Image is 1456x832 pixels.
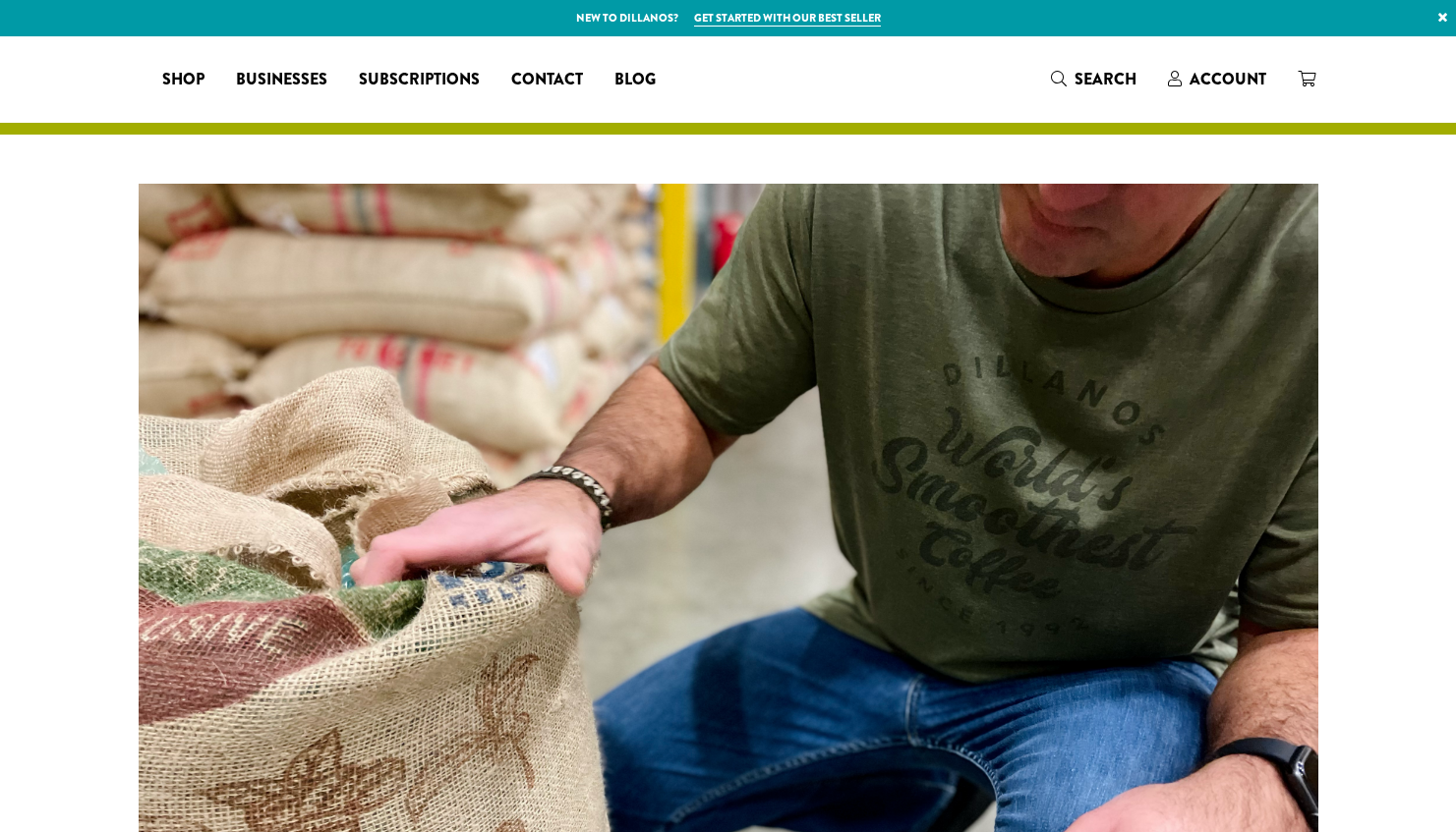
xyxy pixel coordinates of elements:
[1190,68,1266,90] span: Account
[1075,68,1136,90] span: Search
[146,64,220,95] a: Shop
[162,68,204,92] span: Shop
[359,68,480,92] span: Subscriptions
[694,10,881,27] a: Get started with our best seller
[236,68,327,92] span: Businesses
[614,68,656,92] span: Blog
[511,68,583,92] span: Contact
[1035,63,1152,95] a: Search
